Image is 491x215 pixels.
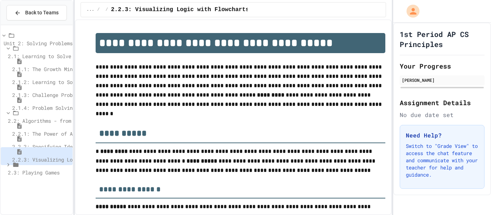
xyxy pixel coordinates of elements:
span: 2.1: Learning to Solve Hard Problems [8,53,111,60]
span: 2.2.3: Visualizing Logic with Flowcharts [111,5,249,14]
h1: 1st Period AP CS Principles [400,29,485,49]
span: 2.2: Algorithms - from Pseudocode to Flowcharts [8,117,143,124]
h3: Need Help? [406,131,478,140]
span: / [106,7,108,13]
span: 2.3: Playing Games [8,169,60,176]
span: 2.1.3: Challenge Problem - The Bridge [12,92,119,98]
span: 2.2.1: The Power of Algorithms [12,130,98,137]
div: [PERSON_NAME] [402,77,482,83]
span: 2.2.2: Specifying Ideas with Pseudocode [12,143,124,150]
p: Switch to "Grade View" to access the chat feature and communicate with your teacher for help and ... [406,142,478,178]
span: 2.1.2: Learning to Solve Hard Problems [12,79,121,85]
div: No due date set [400,111,485,119]
span: ... [87,7,95,13]
span: 2.2.3: Visualizing Logic with Flowcharts [12,156,127,163]
span: Back to Teams [25,9,59,17]
button: Back to Teams [6,5,67,20]
h2: Assignment Details [400,98,485,108]
span: 2.1.4: Problem Solving Practice [12,104,101,111]
span: Unit 2: Solving Problems in Computer Science [4,40,130,47]
div: My Account [399,3,421,19]
span: 2.1.1: The Growth Mindset [12,66,84,73]
span: / [97,7,100,13]
h2: Your Progress [400,61,485,71]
